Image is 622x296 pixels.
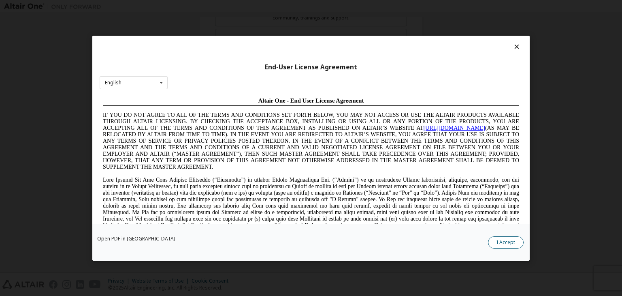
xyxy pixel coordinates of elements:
[3,18,420,76] span: IF YOU DO NOT AGREE TO ALL OF THE TERMS AND CONDITIONS SET FORTH BELOW, YOU MAY NOT ACCESS OR USE...
[3,83,420,141] span: Lore Ipsumd Sit Ame Cons Adipisc Elitseddo (“Eiusmodte”) in utlabor Etdolo Magnaaliqua Eni. (“Adm...
[324,31,386,37] a: [URL][DOMAIN_NAME]
[97,236,175,241] a: Open PDF in [GEOGRAPHIC_DATA]
[105,80,121,85] div: English
[159,3,264,10] span: Altair One - End User License Agreement
[488,236,524,249] button: I Accept
[100,63,522,71] div: End-User License Agreement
